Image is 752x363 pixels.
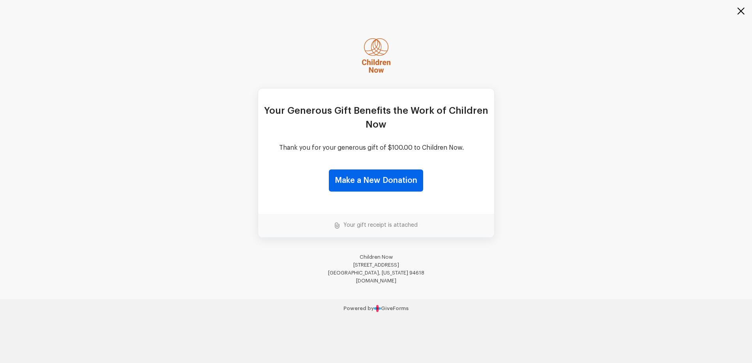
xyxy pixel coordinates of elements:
[258,104,494,143] td: Your Generous Gift Benefits the Work of Children Now
[329,169,424,192] a: Make a New Donation
[356,37,396,76] img: 1_CN_Logo_%E2%80%94_Special_use__vertical.png
[339,222,418,229] td: Your gift receipt is attached
[328,254,424,283] span: Children Now [STREET_ADDRESS] [GEOGRAPHIC_DATA], [US_STATE] 94618
[343,306,409,311] a: Powered byGiveForms
[356,278,396,283] a: [DOMAIN_NAME]
[279,143,473,152] td: Thank you for your generous gift of $100.00 to Children Now.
